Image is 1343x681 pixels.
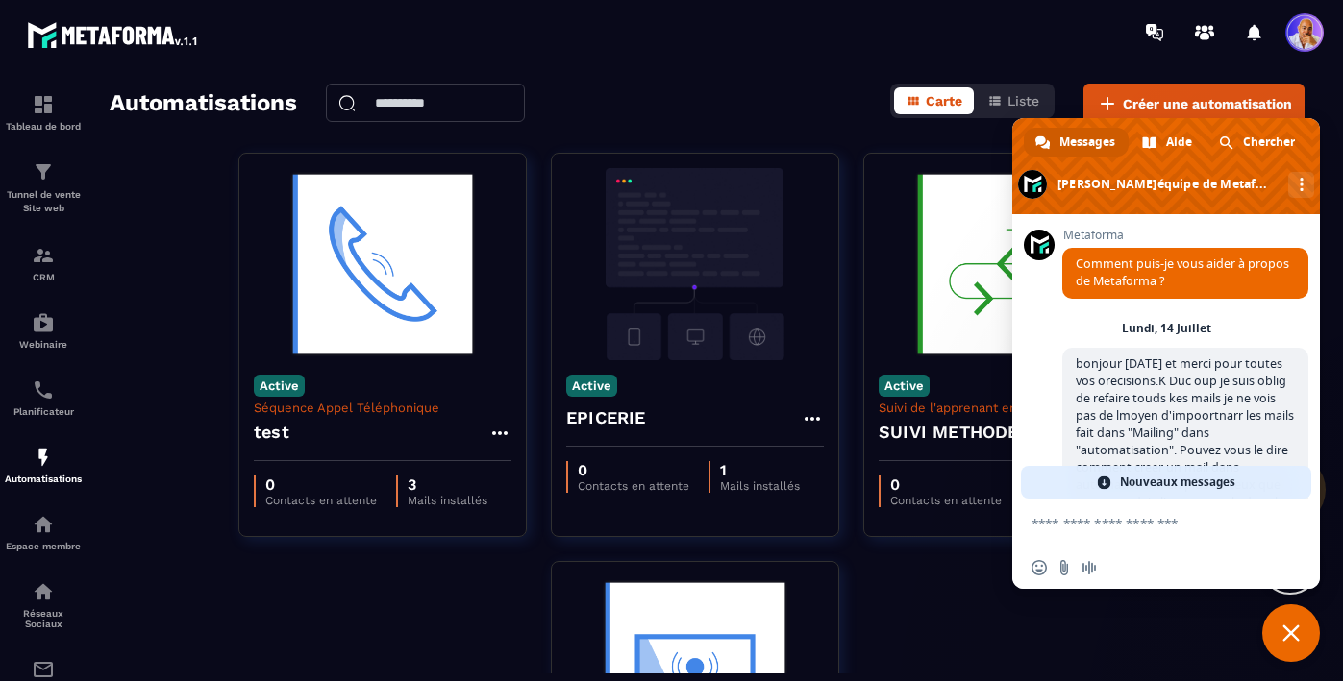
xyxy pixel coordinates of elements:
[5,339,82,350] p: Webinaire
[1123,94,1292,113] span: Créer une automatisation
[879,168,1136,360] img: automation-background
[578,461,689,479] p: 0
[1007,93,1039,109] span: Liste
[5,188,82,215] p: Tunnel de vente Site web
[5,541,82,551] p: Espace membre
[976,87,1051,114] button: Liste
[32,378,55,401] img: scheduler
[1062,229,1308,242] span: Metaforma
[32,311,55,334] img: automations
[720,461,800,479] p: 1
[5,499,82,566] a: automationsautomationsEspace membre
[1122,323,1211,334] div: Lundi, 14 Juillet
[1076,255,1289,289] span: Comment puis-je vous aider à propos de Metaforma ?
[1207,128,1308,157] div: Chercher
[566,375,617,397] p: Active
[408,494,487,507] p: Mails installés
[879,375,930,397] p: Active
[32,658,55,681] img: email
[254,375,305,397] p: Active
[32,244,55,267] img: formation
[5,474,82,484] p: Automatisations
[1262,604,1320,662] div: Fermer le chat
[1082,560,1097,575] span: Message audio
[890,475,1002,494] p: 0
[1243,128,1295,157] span: Chercher
[1083,84,1305,124] button: Créer une automatisation
[5,364,82,431] a: schedulerschedulerPlanificateur
[566,404,646,431] h4: EPICERIE
[5,121,82,132] p: Tableau de bord
[254,401,511,415] p: Séquence Appel Téléphonique
[1057,560,1072,575] span: Envoyer un fichier
[5,272,82,282] p: CRM
[894,87,974,114] button: Carte
[5,566,82,644] a: social-networksocial-networkRéseaux Sociaux
[879,401,1136,415] p: Suivi de l'apprenant en e-learning asynchrone - Suivi en cours de formation
[32,513,55,536] img: automations
[578,479,689,493] p: Contacts en attente
[1032,515,1258,532] textarea: Entrez votre message...
[5,608,82,629] p: Réseaux Sociaux
[1288,172,1314,198] div: Autres canaux
[5,297,82,364] a: automationsautomationsWebinaire
[254,419,289,446] h4: test
[5,406,82,417] p: Planificateur
[1166,128,1192,157] span: Aide
[926,93,962,109] span: Carte
[32,580,55,603] img: social-network
[27,17,200,52] img: logo
[1076,355,1294,579] span: bonjour [DATE] et merci pour toutes vos orecisions.K Duc oup je suis oblig de refaire touds kes m...
[5,79,82,146] a: formationformationTableau de bord
[32,160,55,183] img: formation
[879,419,1101,446] h4: SUIVI METHODE HAVIVRA
[720,479,800,493] p: Mails installés
[566,168,824,360] img: automation-background
[265,494,377,507] p: Contacts en attente
[32,446,55,469] img: automations
[1032,560,1047,575] span: Insérer un emoji
[1120,466,1235,499] span: Nouveaux messages
[110,84,297,124] h2: Automatisations
[1059,128,1115,157] span: Messages
[408,475,487,494] p: 3
[1024,128,1129,157] div: Messages
[5,146,82,230] a: formationformationTunnel de vente Site web
[1131,128,1206,157] div: Aide
[890,494,1002,507] p: Contacts en attente
[254,168,511,360] img: automation-background
[5,230,82,297] a: formationformationCRM
[265,475,377,494] p: 0
[32,93,55,116] img: formation
[5,431,82,499] a: automationsautomationsAutomatisations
